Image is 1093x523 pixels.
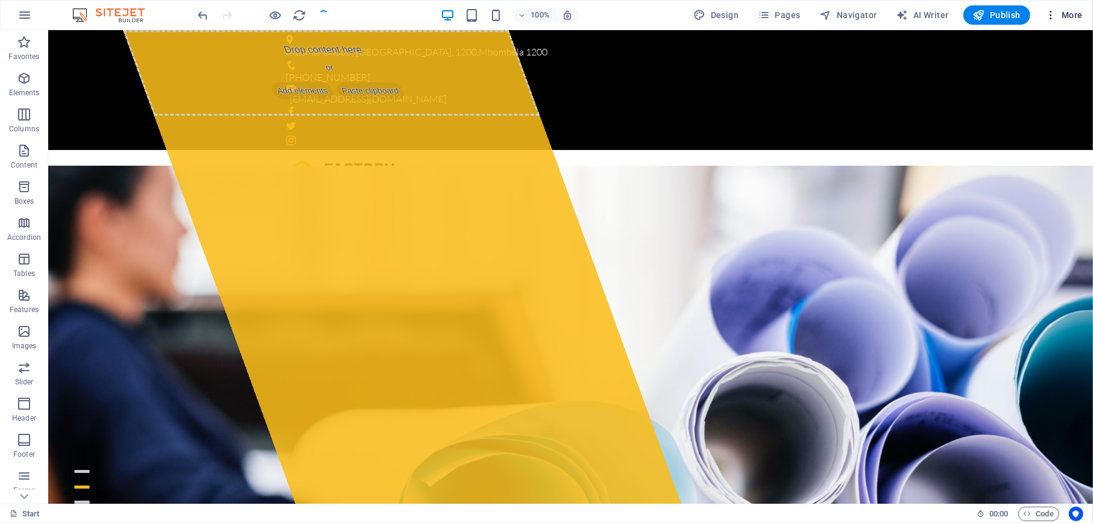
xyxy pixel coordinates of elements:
[1018,507,1059,521] button: Code
[973,9,1021,21] span: Publish
[268,8,283,22] button: Click here to leave preview mode and continue editing
[286,52,358,69] span: Paste clipboard
[815,5,882,25] button: Navigator
[998,509,1000,518] span: :
[9,88,40,98] p: Elements
[562,10,573,20] i: On resize automatically adjust zoom level to fit chosen device.
[531,8,550,22] h6: 100%
[963,5,1030,25] button: Publish
[292,8,307,22] button: reload
[758,9,800,21] span: Pages
[753,5,805,25] button: Pages
[13,449,35,459] p: Footer
[989,507,1008,521] span: 00 00
[12,413,36,423] p: Header
[892,5,954,25] button: AI Writer
[896,9,949,21] span: AI Writer
[8,52,39,61] p: Favorites
[689,5,744,25] button: Design
[11,160,37,170] p: Content
[196,8,210,22] button: undo
[512,8,555,22] button: 100%
[694,9,739,21] span: Design
[689,5,744,25] div: Design (Ctrl+Alt+Y)
[820,9,877,21] span: Navigator
[1040,5,1088,25] button: More
[9,124,39,134] p: Columns
[1045,9,1083,21] span: More
[15,377,34,387] p: Slider
[14,196,34,206] p: Boxes
[13,269,35,278] p: Tables
[10,305,39,315] p: Features
[26,471,41,474] button: 3
[197,8,210,22] i: Undo: change_data (Ctrl+Z)
[1024,507,1054,521] span: Code
[69,8,160,22] img: Editor Logo
[26,456,41,459] button: 2
[12,341,37,351] p: Images
[7,233,41,242] p: Accordion
[13,486,35,495] p: Forms
[221,52,287,69] span: Add elements
[26,440,41,443] button: 1
[10,507,40,521] a: Click to cancel selection. Double-click to open Pages
[1069,507,1083,521] button: Usercentrics
[293,8,307,22] i: Reload page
